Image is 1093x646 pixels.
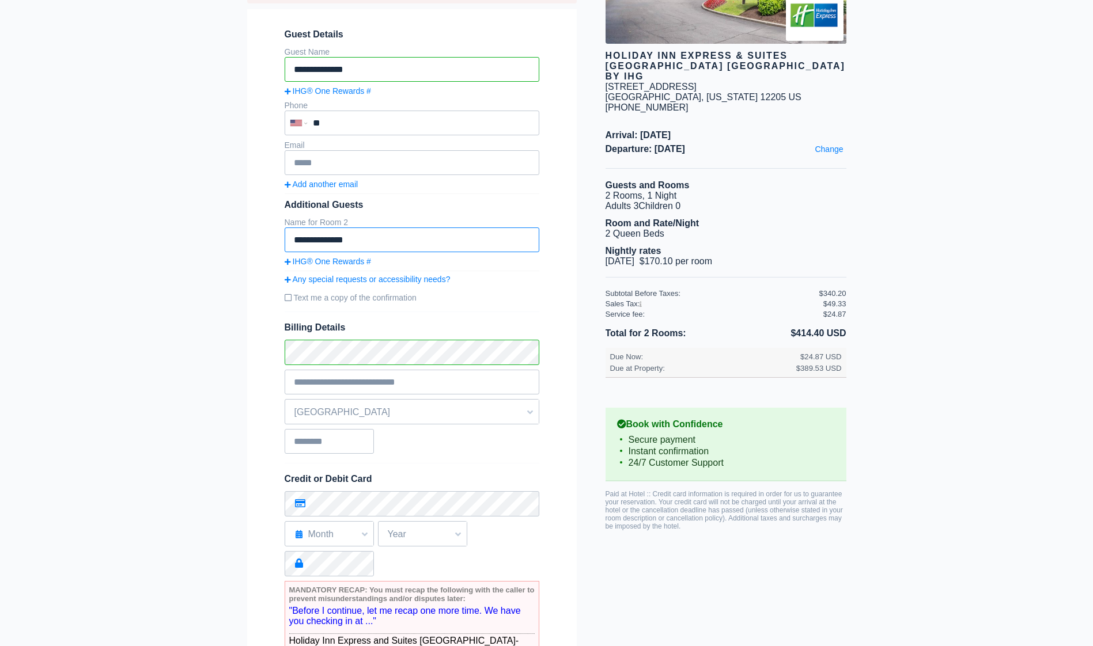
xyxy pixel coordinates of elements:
span: Departure: [DATE] [606,144,846,154]
a: Any special requests or accessibility needs? [285,275,539,284]
div: [STREET_ADDRESS] [606,82,697,92]
b: Book with Confidence [617,419,835,430]
div: $340.20 [819,289,846,298]
div: Due at Property: [610,364,796,373]
li: Instant confirmation [617,446,835,457]
span: [US_STATE] [706,92,758,102]
a: Change [812,142,846,157]
a: Add another email [285,180,539,189]
a: IHG® One Rewards # [285,86,539,96]
span: 12205 [761,92,786,102]
b: MANDATORY RECAP [289,586,365,594]
div: [PHONE_NUMBER] [606,102,846,113]
b: Guests and Rooms [606,180,690,190]
li: Adults 3 [606,201,846,211]
div: Additional Guests [285,200,539,210]
div: Due Now: [610,352,796,361]
label: Email [285,140,305,150]
li: $414.40 USD [726,326,846,341]
div: $49.33 [823,299,846,308]
span: Children 0 [638,201,680,211]
li: Total for 2 Rooms: [606,326,726,341]
div: United States: +1 [286,112,310,134]
b: Room and Rate/Night [606,218,699,228]
a: IHG® One Rewards # [285,257,539,266]
h4: : You must recap the following with the caller to prevent misunderstandings and/or disputes later: [289,586,535,603]
li: 2 Rooms, 1 Night [606,191,846,201]
b: Nightly rates [606,246,661,256]
label: Phone [285,101,308,110]
span: [DATE] $170.10 per room [606,256,713,266]
li: 24/7 Customer Support [617,457,835,469]
div: Service fee: [606,310,819,318]
p: "Before I continue, let me recap one more time. We have you checking in at ..." [289,606,535,626]
span: Guest Details [285,29,539,40]
span: Paid at Hotel :: Credit card information is required in order for us to guarantee your reservatio... [606,490,843,530]
label: Text me a copy of the confirmation [285,288,539,307]
span: US [789,92,801,102]
div: Sales Tax: [606,299,819,308]
span: Arrival: [DATE] [606,130,846,140]
span: [GEOGRAPHIC_DATA], [606,92,704,102]
div: $24.87 USD [800,352,841,361]
span: Year [379,525,467,544]
li: Secure payment [617,434,835,446]
span: [GEOGRAPHIC_DATA] [285,402,539,422]
span: Month [285,525,373,544]
label: Name for Room 2 [285,218,348,227]
li: 2 Queen Beds [606,229,846,239]
span: Credit or Debit Card [285,474,372,484]
span: Billing Details [285,322,539,333]
div: $389.53 USD [796,364,842,373]
div: Subtotal Before Taxes: [606,289,819,298]
label: Guest Name [285,47,330,56]
div: $24.87 [823,310,846,318]
div: Holiday Inn Express & Suites [GEOGRAPHIC_DATA] [GEOGRAPHIC_DATA] by Ihg [606,51,846,82]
